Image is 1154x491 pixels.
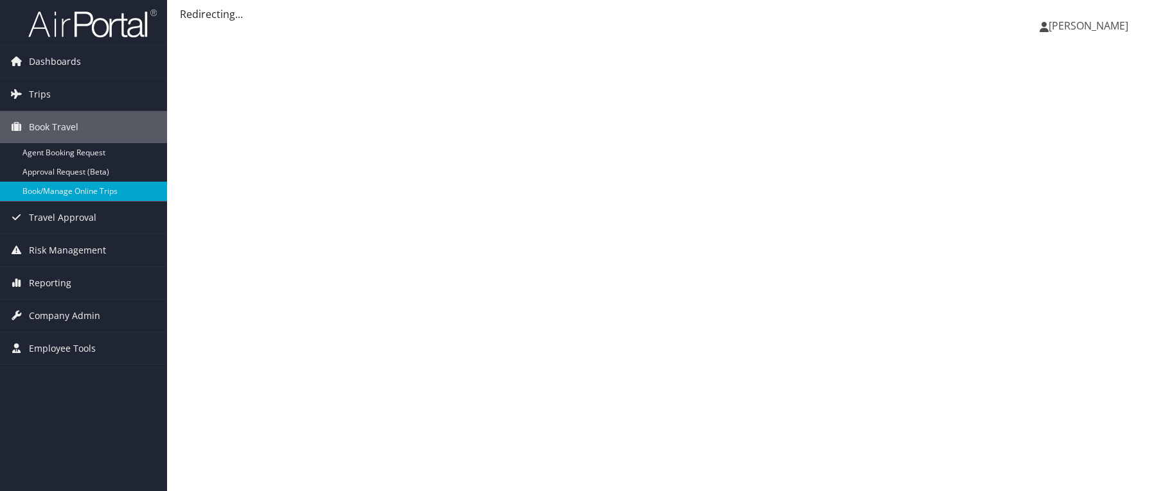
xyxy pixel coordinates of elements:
[29,332,96,365] span: Employee Tools
[180,6,1141,22] div: Redirecting...
[29,234,106,266] span: Risk Management
[29,46,81,78] span: Dashboards
[1049,19,1128,33] span: [PERSON_NAME]
[28,8,157,39] img: airportal-logo.png
[29,267,71,299] span: Reporting
[29,78,51,110] span: Trips
[29,300,100,332] span: Company Admin
[29,202,96,234] span: Travel Approval
[1040,6,1141,45] a: [PERSON_NAME]
[29,111,78,143] span: Book Travel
